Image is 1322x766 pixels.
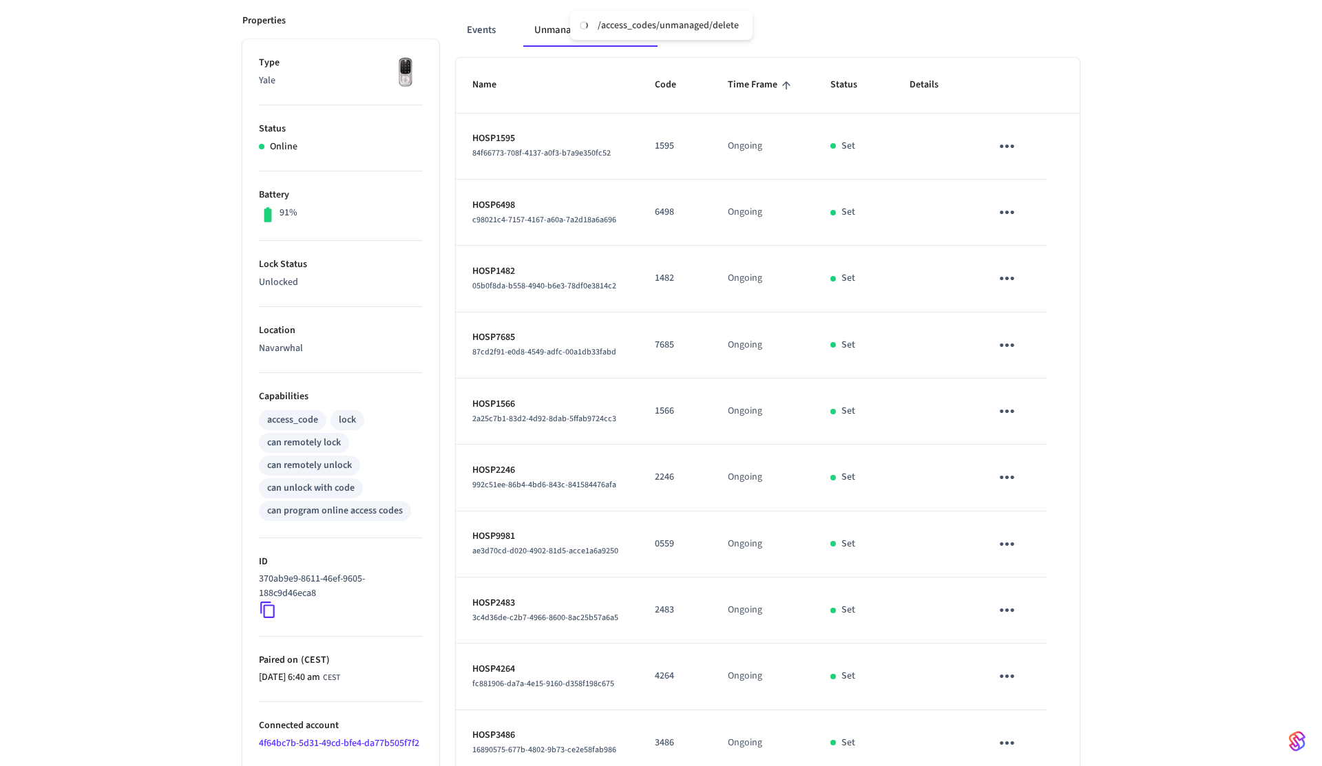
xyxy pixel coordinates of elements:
[711,379,814,445] td: Ongoing
[259,56,423,70] p: Type
[472,330,622,345] p: HOSP7685
[472,280,616,292] span: 05b0f8da-b558-4940-b6e3-78df0e3814c2
[841,205,855,220] p: Set
[472,728,622,743] p: HOSP3486
[711,445,814,511] td: Ongoing
[259,670,340,685] div: Europe/Warsaw
[456,14,1080,47] div: ant example
[472,397,622,412] p: HOSP1566
[472,545,618,557] span: ae3d70cd-d020-4902-81d5-acce1a6a9250
[841,736,855,750] p: Set
[259,257,423,272] p: Lock Status
[267,413,318,427] div: access_code
[841,271,855,286] p: Set
[841,470,855,485] p: Set
[259,670,320,685] span: [DATE] 6:40 am
[259,719,423,733] p: Connected account
[1289,730,1305,752] img: SeamLogoGradient.69752ec5.svg
[388,56,423,90] img: Yale Assure Touchscreen Wifi Smart Lock, Satin Nickel, Front
[472,744,616,756] span: 16890575-677b-4802-9b73-ce2e58fab986
[472,131,622,146] p: HOSP1595
[655,603,695,617] p: 2483
[472,264,622,279] p: HOSP1482
[841,537,855,551] p: Set
[841,404,855,418] p: Set
[711,246,814,312] td: Ongoing
[598,19,739,32] div: /access_codes/unmanaged/delete
[472,74,514,96] span: Name
[523,14,656,47] button: Unmanaged Access Codes
[711,180,814,246] td: Ongoing
[711,114,814,180] td: Ongoing
[655,537,695,551] p: 0559
[259,122,423,136] p: Status
[472,678,614,690] span: fc881906-da7a-4e15-9160-d358f198c675
[711,577,814,643] td: Ongoing
[830,74,875,96] span: Status
[259,653,423,668] p: Paired on
[841,603,855,617] p: Set
[472,463,622,478] p: HOSP2246
[655,669,695,683] p: 4264
[711,312,814,379] td: Ongoing
[841,139,855,153] p: Set
[259,74,423,88] p: Yale
[259,555,423,569] p: ID
[267,504,403,518] div: can program online access codes
[655,404,695,418] p: 1566
[910,74,956,96] span: Details
[472,596,622,610] p: HOSP2483
[280,206,297,220] p: 91%
[259,736,419,750] a: 4f64bc7b-5d31-49cd-bfe4-da77b505f7f2
[472,413,616,425] span: 2a25c7b1-83d2-4d92-8dab-5ffab9724cc3
[841,338,855,352] p: Set
[259,188,423,202] p: Battery
[267,481,355,496] div: can unlock with code
[259,275,423,290] p: Unlocked
[472,147,611,159] span: 84f66773-708f-4137-a0f3-b7a9e350fc52
[711,511,814,577] td: Ongoing
[267,436,341,450] div: can remotely lock
[270,140,297,154] p: Online
[259,572,417,601] p: 370ab9e9-8611-46ef-9605-188c9d46eca8
[728,74,795,96] span: Time Frame
[267,458,352,473] div: can remotely unlock
[655,74,694,96] span: Code
[655,139,695,153] p: 1595
[259,323,423,338] p: Location
[472,612,618,624] span: 3c4d36de-c2b7-4966-8600-8ac25b57a6a5
[841,669,855,683] p: Set
[655,338,695,352] p: 7685
[298,653,330,667] span: ( CEST )
[472,662,622,677] p: HOSP4264
[323,672,340,684] span: CEST
[655,271,695,286] p: 1482
[242,14,286,28] p: Properties
[655,736,695,750] p: 3486
[259,341,423,356] p: Navarwhal
[472,346,616,358] span: 87cd2f91-e0d8-4549-adfc-00a1db33fabd
[472,529,622,544] p: HOSP9981
[472,479,616,491] span: 992c51ee-86b4-4bd6-843c-841584476afa
[472,214,616,226] span: c98021c4-7157-4167-a60a-7a2d18a6a696
[339,413,356,427] div: lock
[472,198,622,213] p: HOSP6498
[259,390,423,404] p: Capabilities
[655,470,695,485] p: 2246
[456,14,507,47] button: Events
[711,643,814,710] td: Ongoing
[655,205,695,220] p: 6498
